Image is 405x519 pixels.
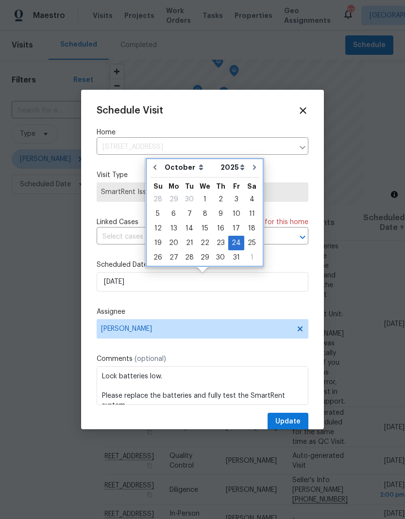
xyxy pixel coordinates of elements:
[150,207,166,221] div: Sun Oct 05 2025
[166,236,182,250] div: 20
[150,236,166,250] div: Sun Oct 19 2025
[182,250,197,265] div: Tue Oct 28 2025
[97,106,163,115] span: Schedule Visit
[247,183,256,190] abbr: Saturday
[97,272,308,292] input: M/D/YYYY
[150,221,166,236] div: Sun Oct 12 2025
[197,236,213,250] div: 22
[101,325,291,333] span: [PERSON_NAME]
[150,236,166,250] div: 19
[213,193,228,206] div: 2
[228,250,244,265] div: Fri Oct 31 2025
[97,170,308,180] label: Visit Type
[166,193,182,206] div: 29
[97,229,281,244] input: Select cases
[150,192,166,207] div: Sun Sep 28 2025
[153,183,163,190] abbr: Sunday
[244,221,259,236] div: Sat Oct 18 2025
[97,128,308,137] label: Home
[150,250,166,265] div: Sun Oct 26 2025
[200,183,210,190] abbr: Wednesday
[150,207,166,221] div: 5
[244,207,259,221] div: 11
[185,183,194,190] abbr: Tuesday
[166,251,182,264] div: 27
[228,222,244,235] div: 17
[166,236,182,250] div: Mon Oct 20 2025
[244,236,259,250] div: 25
[97,260,308,270] label: Scheduled Date
[244,193,259,206] div: 4
[298,105,308,116] span: Close
[182,207,197,221] div: 7
[213,236,228,250] div: Thu Oct 23 2025
[244,251,259,264] div: 1
[150,251,166,264] div: 26
[150,222,166,235] div: 12
[162,160,218,175] select: Month
[150,193,166,206] div: 28
[166,207,182,221] div: Mon Oct 06 2025
[197,221,213,236] div: Wed Oct 15 2025
[97,140,294,155] input: Enter in an address
[166,250,182,265] div: Mon Oct 27 2025
[213,207,228,221] div: Thu Oct 09 2025
[97,354,308,364] label: Comments
[228,236,244,250] div: 24
[213,222,228,235] div: 16
[228,251,244,264] div: 31
[228,236,244,250] div: Fri Oct 24 2025
[218,160,247,175] select: Year
[244,207,259,221] div: Sat Oct 11 2025
[197,193,213,206] div: 1
[166,207,182,221] div: 6
[228,207,244,221] div: 10
[182,251,197,264] div: 28
[97,217,138,227] span: Linked Cases
[197,250,213,265] div: Wed Oct 29 2025
[228,207,244,221] div: Fri Oct 10 2025
[213,221,228,236] div: Thu Oct 16 2025
[228,192,244,207] div: Fri Oct 03 2025
[182,236,197,250] div: 21
[228,221,244,236] div: Fri Oct 17 2025
[213,250,228,265] div: Thu Oct 30 2025
[197,207,213,221] div: Wed Oct 08 2025
[182,236,197,250] div: Tue Oct 21 2025
[166,221,182,236] div: Mon Oct 13 2025
[166,222,182,235] div: 13
[182,193,197,206] div: 30
[197,207,213,221] div: 8
[169,183,179,190] abbr: Monday
[148,158,162,177] button: Go to previous month
[244,192,259,207] div: Sat Oct 04 2025
[101,187,304,197] span: SmartRent Issue
[247,158,262,177] button: Go to next month
[213,251,228,264] div: 30
[97,366,308,405] textarea: Lock batteries low. Please replace the batteries and fully test the SmartRent system. SmartRent U...
[228,193,244,206] div: 3
[216,183,225,190] abbr: Thursday
[197,192,213,207] div: Wed Oct 01 2025
[197,236,213,250] div: Wed Oct 22 2025
[182,222,197,235] div: 14
[275,416,301,428] span: Update
[244,250,259,265] div: Sat Nov 01 2025
[213,236,228,250] div: 23
[213,207,228,221] div: 9
[244,222,259,235] div: 18
[197,251,213,264] div: 29
[233,183,240,190] abbr: Friday
[135,356,166,362] span: (optional)
[182,192,197,207] div: Tue Sep 30 2025
[244,236,259,250] div: Sat Oct 25 2025
[182,221,197,236] div: Tue Oct 14 2025
[268,413,308,431] button: Update
[166,192,182,207] div: Mon Sep 29 2025
[97,307,308,317] label: Assignee
[296,230,309,244] button: Open
[197,222,213,235] div: 15
[182,207,197,221] div: Tue Oct 07 2025
[213,192,228,207] div: Thu Oct 02 2025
